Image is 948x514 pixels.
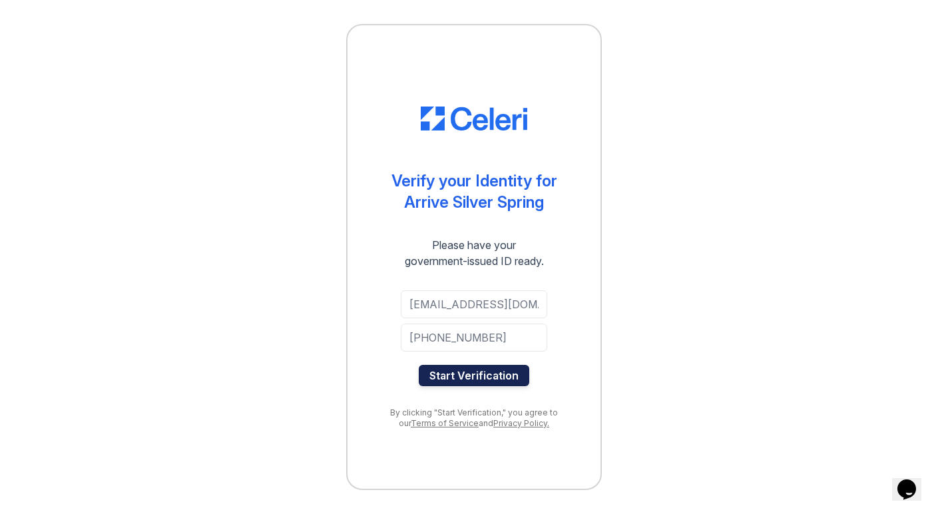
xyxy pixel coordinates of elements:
[391,170,557,213] div: Verify your Identity for Arrive Silver Spring
[493,418,549,428] a: Privacy Policy.
[374,407,574,429] div: By clicking "Start Verification," you agree to our and
[411,418,479,428] a: Terms of Service
[401,324,547,352] input: Phone
[419,365,529,386] button: Start Verification
[381,237,568,269] div: Please have your government-issued ID ready.
[892,461,935,501] iframe: chat widget
[421,107,527,130] img: CE_Logo_Blue-a8612792a0a2168367f1c8372b55b34899dd931a85d93a1a3d3e32e68fde9ad4.png
[401,290,547,318] input: Email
